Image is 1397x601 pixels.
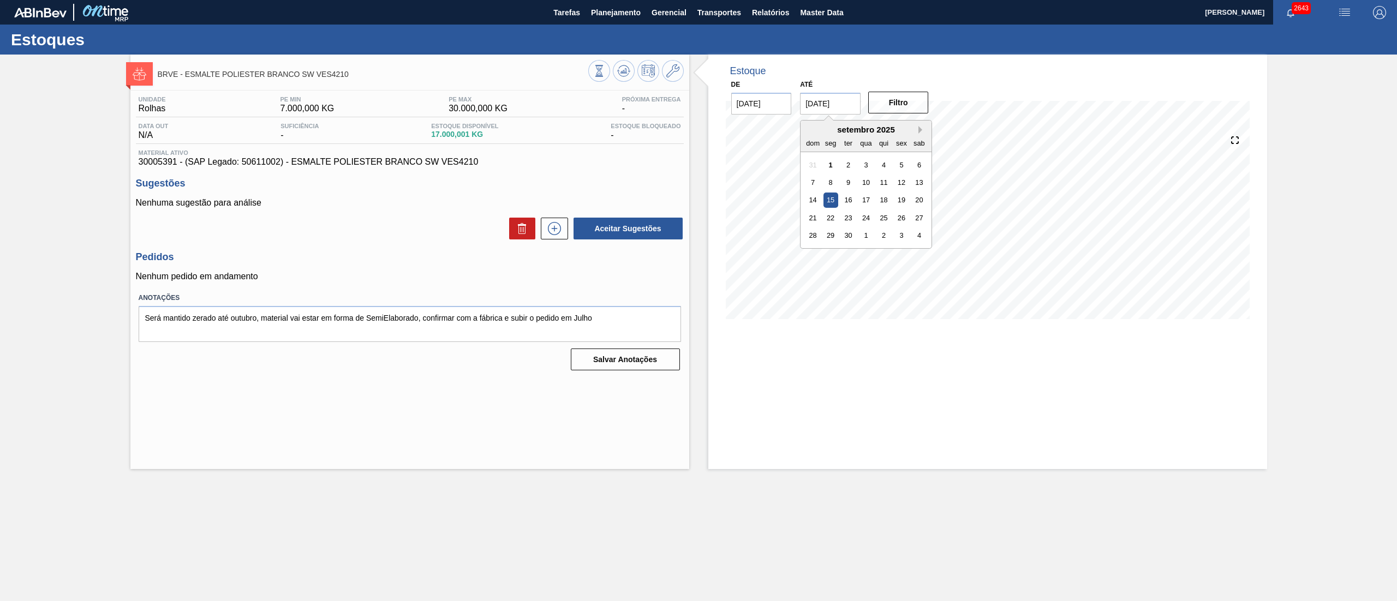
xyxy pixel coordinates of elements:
[894,228,909,243] div: Choose sexta-feira, 3 de outubro de 2025
[805,175,820,190] div: Choose domingo, 7 de setembro de 2025
[894,135,909,150] div: sex
[894,193,909,207] div: Choose sexta-feira, 19 de setembro de 2025
[280,104,335,113] span: 7.000,000 KG
[730,65,766,77] div: Estoque
[876,135,891,150] div: qui
[912,228,927,243] div: Choose sábado, 4 de outubro de 2025
[859,175,874,190] div: Choose quarta-feira, 10 de setembro de 2025
[608,123,683,140] div: -
[823,175,838,190] div: Choose segunda-feira, 8 de setembro de 2025
[571,348,680,370] button: Salvar Anotações
[731,93,792,115] input: dd/mm/yyyy
[805,193,820,207] div: Choose domingo, 14 de setembro de 2025
[449,104,508,113] span: 30.000,000 KG
[859,193,874,207] div: Choose quarta-feira, 17 de setembro de 2025
[823,228,838,243] div: Choose segunda-feira, 29 de setembro de 2025
[894,157,909,172] div: Choose sexta-feira, 5 de setembro de 2025
[876,211,891,225] div: Choose quinta-feira, 25 de setembro de 2025
[622,96,681,103] span: Próxima Entrega
[752,6,789,19] span: Relatórios
[1373,6,1386,19] img: Logout
[912,211,927,225] div: Choose sábado, 27 de setembro de 2025
[11,33,205,46] h1: Estoques
[841,193,856,207] div: Choose terça-feira, 16 de setembro de 2025
[637,60,659,82] button: Programar Estoque
[731,81,741,88] label: De
[139,306,681,342] textarea: Será mantido zerado até outubro, material vai estar em forma de SemiElaborado, confirmar com a fá...
[876,157,891,172] div: Choose quinta-feira, 4 de setembro de 2025
[431,130,498,139] span: 17.000,001 KG
[136,251,684,263] h3: Pedidos
[912,157,927,172] div: Choose sábado, 6 de setembro de 2025
[568,217,684,241] div: Aceitar Sugestões
[136,272,684,281] p: Nenhum pedido em andamento
[280,96,335,103] span: PE MIN
[841,211,856,225] div: Choose terça-feira, 23 de setembro de 2025
[841,228,856,243] div: Choose terça-feira, 30 de setembro de 2025
[14,8,67,17] img: TNhmsLtSVTkK8tSr43FrP2fwEKptu5GPRR3wAAAABJRU5ErkJggg==
[1273,5,1308,20] button: Notificações
[697,6,741,19] span: Transportes
[652,6,686,19] span: Gerencial
[823,193,838,207] div: Choose segunda-feira, 15 de setembro de 2025
[139,104,166,113] span: Rolhas
[876,175,891,190] div: Choose quinta-feira, 11 de setembro de 2025
[588,60,610,82] button: Visão Geral dos Estoques
[619,96,684,113] div: -
[805,135,820,150] div: dom
[894,211,909,225] div: Choose sexta-feira, 26 de setembro de 2025
[841,175,856,190] div: Choose terça-feira, 9 de setembro de 2025
[611,123,680,129] span: Estoque Bloqueado
[868,92,929,113] button: Filtro
[431,123,498,129] span: Estoque Disponível
[894,175,909,190] div: Choose sexta-feira, 12 de setembro de 2025
[801,125,932,134] div: setembro 2025
[553,6,580,19] span: Tarefas
[805,157,820,172] div: Not available domingo, 31 de agosto de 2025
[800,6,843,19] span: Master Data
[859,228,874,243] div: Choose quarta-feira, 1 de outubro de 2025
[136,123,171,140] div: N/A
[1292,2,1311,14] span: 2643
[841,157,856,172] div: Choose terça-feira, 2 de setembro de 2025
[912,135,927,150] div: sab
[876,193,891,207] div: Choose quinta-feira, 18 de setembro de 2025
[574,218,683,239] button: Aceitar Sugestões
[912,175,927,190] div: Choose sábado, 13 de setembro de 2025
[859,157,874,172] div: Choose quarta-feira, 3 de setembro de 2025
[912,193,927,207] div: Choose sábado, 20 de setembro de 2025
[136,178,684,189] h3: Sugestões
[139,123,169,129] span: Data out
[859,135,874,150] div: qua
[876,228,891,243] div: Choose quinta-feira, 2 de outubro de 2025
[918,126,926,134] button: Next Month
[859,211,874,225] div: Choose quarta-feira, 24 de setembro de 2025
[139,96,166,103] span: Unidade
[1338,6,1351,19] img: userActions
[139,157,681,167] span: 30005391 - (SAP Legado: 50611002) - ESMALTE POLIESTER BRANCO SW VES4210
[133,67,146,81] img: Ícone
[139,149,681,156] span: Material ativo
[805,228,820,243] div: Choose domingo, 28 de setembro de 2025
[800,93,861,115] input: dd/mm/yyyy
[591,6,641,19] span: Planejamento
[805,211,820,225] div: Choose domingo, 21 de setembro de 2025
[613,60,635,82] button: Atualizar Gráfico
[800,81,813,88] label: Até
[841,135,856,150] div: ter
[823,211,838,225] div: Choose segunda-feira, 22 de setembro de 2025
[504,218,535,239] div: Excluir Sugestões
[804,156,928,244] div: month 2025-09
[823,157,838,172] div: Choose segunda-feira, 1 de setembro de 2025
[535,218,568,239] div: Nova sugestão
[278,123,321,140] div: -
[280,123,319,129] span: Suficiência
[449,96,508,103] span: PE MAX
[823,135,838,150] div: seg
[158,70,588,79] span: BRVE - ESMALTE POLIESTER BRANCO SW VES4210
[139,290,681,306] label: Anotações
[662,60,684,82] button: Ir ao Master Data / Geral
[136,198,684,208] p: Nenhuma sugestão para análise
